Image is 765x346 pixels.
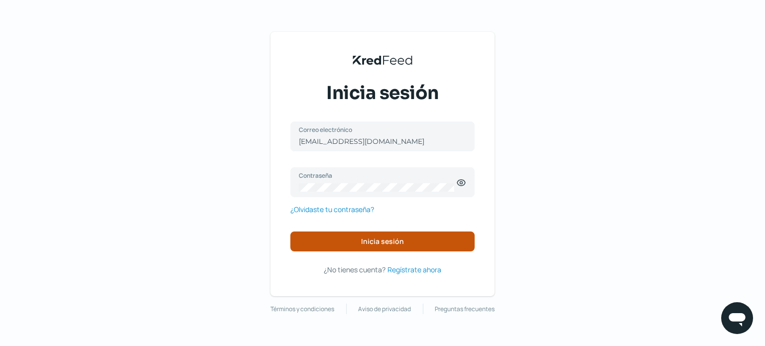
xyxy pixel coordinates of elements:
span: Inicia sesión [326,81,439,106]
a: Preguntas frecuentes [435,304,495,315]
a: Términos y condiciones [270,304,334,315]
img: chatIcon [727,308,747,328]
label: Contraseña [299,171,456,180]
a: Aviso de privacidad [358,304,411,315]
span: Inicia sesión [361,238,404,245]
button: Inicia sesión [290,231,475,251]
a: Regístrate ahora [387,263,441,276]
label: Correo electrónico [299,125,456,134]
span: ¿No tienes cuenta? [324,265,385,274]
a: ¿Olvidaste tu contraseña? [290,203,374,216]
